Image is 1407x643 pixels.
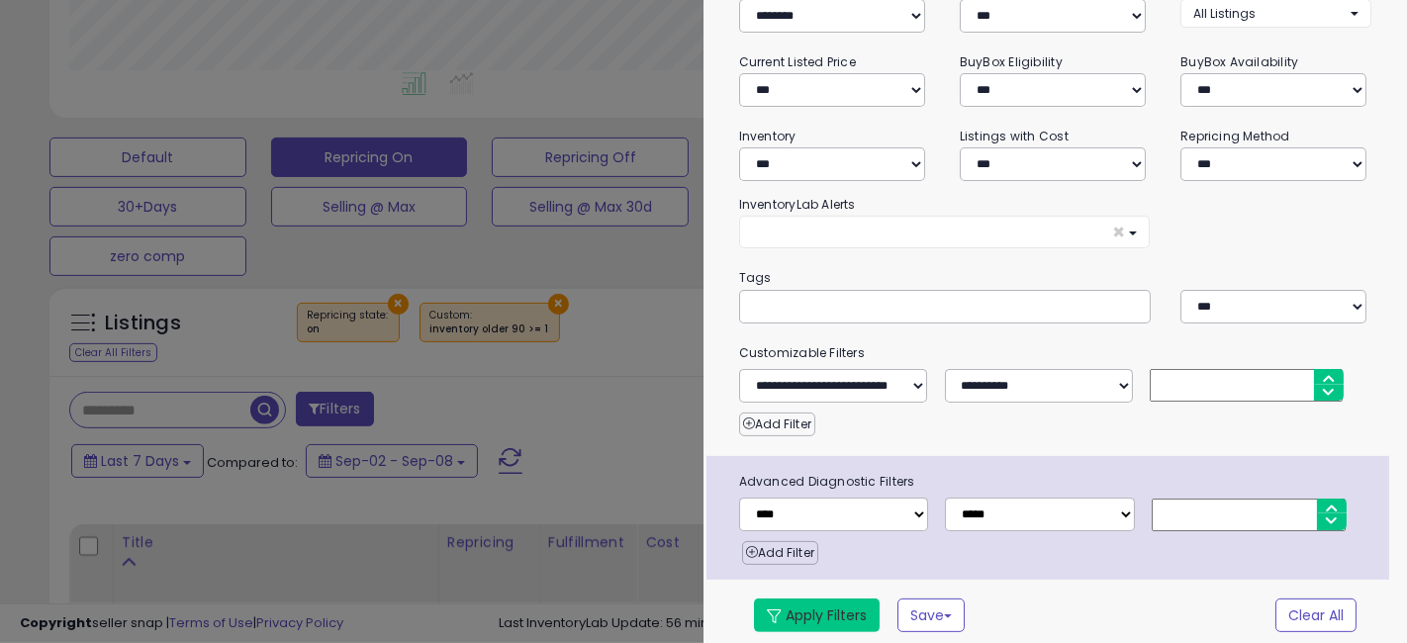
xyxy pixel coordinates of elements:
small: InventoryLab Alerts [739,196,856,213]
button: Save [897,598,965,632]
button: Add Filter [739,413,815,436]
button: Clear All [1275,598,1357,632]
button: Apply Filters [754,598,880,632]
button: × [739,216,1151,248]
span: All Listings [1193,5,1256,22]
small: Customizable Filters [724,342,1387,364]
small: Inventory [739,128,797,144]
small: Tags [724,267,1387,289]
small: Repricing Method [1180,128,1290,144]
small: BuyBox Eligibility [960,53,1063,70]
button: Add Filter [742,541,818,565]
span: Advanced Diagnostic Filters [724,471,1390,493]
small: Current Listed Price [739,53,856,70]
span: × [1112,222,1125,242]
small: BuyBox Availability [1180,53,1298,70]
small: Listings with Cost [960,128,1069,144]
